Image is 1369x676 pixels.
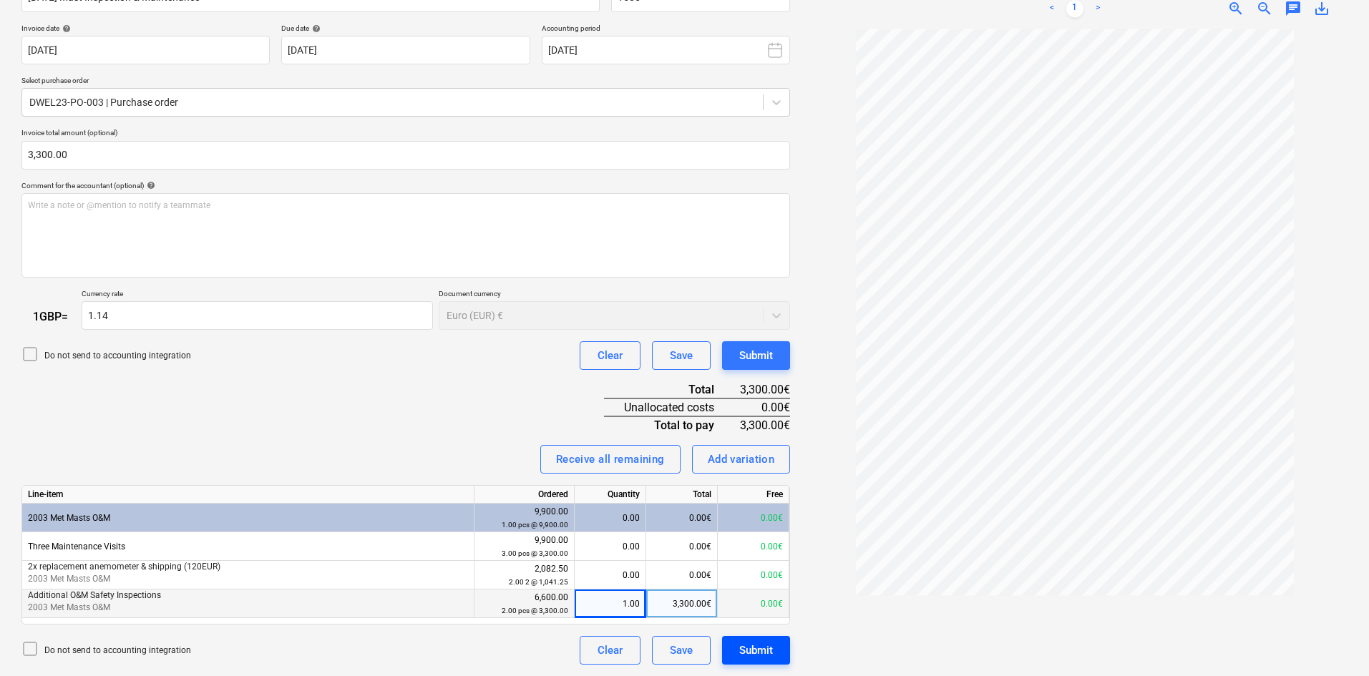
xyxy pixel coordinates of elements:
div: Total to pay [604,416,736,433]
div: Ordered [474,486,575,504]
div: Clear [598,641,623,660]
div: Unallocated costs [604,398,736,416]
div: Free [718,486,789,504]
div: 2,082.50 [480,562,568,589]
p: Select purchase order [21,76,790,88]
div: Receive all remaining [556,450,665,469]
div: Three Maintenance Visits [22,532,474,561]
span: 2x replacement anemometer & shipping (120EUR) [28,562,220,572]
div: 9,900.00 [480,534,568,560]
input: Due date not specified [281,36,530,64]
div: Save [670,346,693,365]
div: 0.00€ [646,532,718,561]
div: Clear [598,346,623,365]
div: 0.00€ [718,561,789,589]
span: help [59,24,71,33]
input: Invoice total amount (optional) [21,141,790,170]
div: 0.00 [580,504,640,532]
div: Save [670,641,693,660]
span: 2003 Met Masts O&M [28,513,110,523]
input: Invoice date not specified [21,36,270,64]
div: Total [604,381,736,398]
div: 9,900.00 [480,505,568,532]
small: 2.00 2 @ 1,041.25 [509,578,568,586]
div: 0.00€ [646,504,718,532]
button: Clear [580,636,640,665]
div: Due date [281,24,530,33]
small: 3.00 pcs @ 3,300.00 [502,549,568,557]
div: 0.00€ [718,532,789,561]
div: Total [646,486,718,504]
p: Do not send to accounting integration [44,645,191,657]
div: 3,300.00€ [737,416,791,433]
div: Invoice date [21,24,270,33]
button: [DATE] [542,36,790,64]
div: 0.00€ [718,589,789,618]
button: Submit [722,636,790,665]
div: Quantity [575,486,646,504]
p: Document currency [439,289,790,301]
div: Submit [739,346,773,365]
div: Add variation [708,450,775,469]
button: Clear [580,341,640,370]
div: Comment for the accountant (optional) [21,181,790,190]
iframe: Chat Widget [1297,607,1369,676]
div: 0.00€ [646,561,718,589]
button: Save [652,636,711,665]
div: 3,300.00€ [646,589,718,618]
button: Receive all remaining [540,445,681,474]
button: Save [652,341,711,370]
span: 2003 Met Masts O&M [28,574,110,584]
div: 3,300.00€ [737,381,791,398]
small: 2.00 pcs @ 3,300.00 [502,607,568,614]
small: 1.00 pcs @ 9,900.00 [502,521,568,529]
span: Additional O&M Safety Inspections [28,590,161,600]
span: 2003 Met Masts O&M [28,603,110,613]
div: 1 GBP = [21,310,82,323]
div: Line-item [22,486,474,504]
div: Submit [739,641,773,660]
div: 0.00 [580,561,640,589]
div: 1.00 [580,589,640,618]
span: help [309,24,321,33]
p: Invoice total amount (optional) [21,128,790,140]
div: 6,600.00 [480,591,568,617]
p: Do not send to accounting integration [44,350,191,362]
button: Submit [722,341,790,370]
p: Accounting period [542,24,790,36]
div: 0.00€ [737,398,791,416]
span: help [144,181,155,190]
button: Add variation [692,445,791,474]
p: Currency rate [82,289,433,301]
div: 0.00€ [718,504,789,532]
div: 0.00 [580,532,640,561]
